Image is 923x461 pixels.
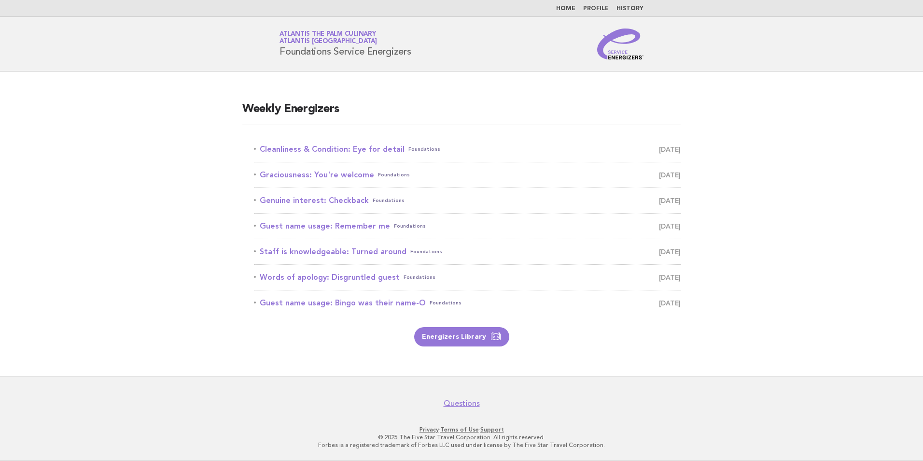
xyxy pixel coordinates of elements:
[659,194,681,207] span: [DATE]
[659,245,681,259] span: [DATE]
[254,296,681,310] a: Guest name usage: Bingo was their name-OFoundations [DATE]
[659,143,681,156] span: [DATE]
[659,219,681,233] span: [DATE]
[280,39,377,45] span: Atlantis [GEOGRAPHIC_DATA]
[616,6,643,12] a: History
[420,426,439,433] a: Privacy
[440,426,479,433] a: Terms of Use
[242,101,681,125] h2: Weekly Energizers
[430,296,461,310] span: Foundations
[254,168,681,182] a: Graciousness: You're welcomeFoundations [DATE]
[394,219,426,233] span: Foundations
[254,271,681,284] a: Words of apology: Disgruntled guestFoundations [DATE]
[597,29,643,59] img: Service Energizers
[444,399,480,408] a: Questions
[378,168,410,182] span: Foundations
[556,6,575,12] a: Home
[583,6,609,12] a: Profile
[254,219,681,233] a: Guest name usage: Remember meFoundations [DATE]
[254,245,681,259] a: Staff is knowledgeable: Turned aroundFoundations [DATE]
[166,441,757,449] p: Forbes is a registered trademark of Forbes LLC used under license by The Five Star Travel Corpora...
[254,143,681,156] a: Cleanliness & Condition: Eye for detailFoundations [DATE]
[373,194,405,207] span: Foundations
[166,433,757,441] p: © 2025 The Five Star Travel Corporation. All rights reserved.
[408,143,440,156] span: Foundations
[410,245,442,259] span: Foundations
[280,31,377,44] a: Atlantis The Palm CulinaryAtlantis [GEOGRAPHIC_DATA]
[404,271,435,284] span: Foundations
[480,426,504,433] a: Support
[659,168,681,182] span: [DATE]
[254,194,681,207] a: Genuine interest: CheckbackFoundations [DATE]
[659,271,681,284] span: [DATE]
[414,327,509,346] a: Energizers Library
[659,296,681,310] span: [DATE]
[166,426,757,433] p: · ·
[280,31,411,57] h1: Foundations Service Energizers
